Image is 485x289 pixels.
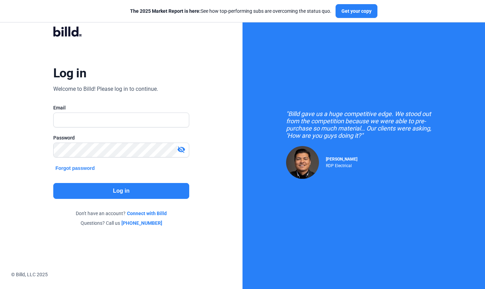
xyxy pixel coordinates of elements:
[53,85,158,93] div: Welcome to Billd! Please log in to continue.
[286,110,442,139] div: "Billd gave us a huge competitive edge. We stood out from the competition because we were able to...
[336,4,377,18] button: Get your copy
[53,183,189,199] button: Log in
[53,164,97,172] button: Forgot password
[130,8,201,14] span: The 2025 Market Report is here:
[177,145,185,154] mat-icon: visibility_off
[130,8,331,15] div: See how top-performing subs are overcoming the status quo.
[53,134,189,141] div: Password
[53,104,189,111] div: Email
[326,162,357,168] div: RDP Electrical
[53,220,189,227] div: Questions? Call us
[286,146,319,179] img: Raul Pacheco
[127,210,167,217] a: Connect with Billd
[53,210,189,217] div: Don't have an account?
[326,157,357,162] span: [PERSON_NAME]
[53,66,86,81] div: Log in
[121,220,162,227] a: [PHONE_NUMBER]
